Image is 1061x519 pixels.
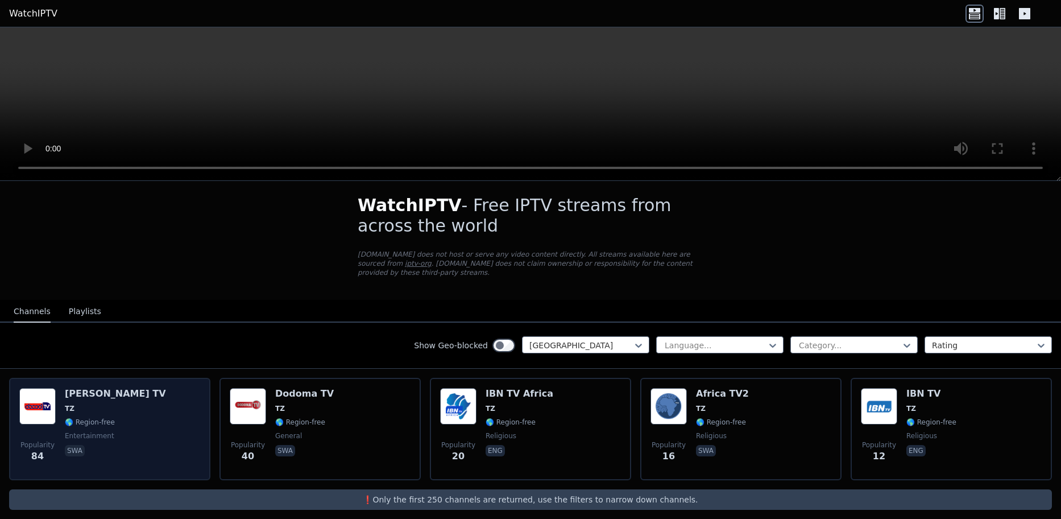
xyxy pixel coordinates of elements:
[230,388,266,425] img: Dodoma TV
[14,301,51,323] button: Channels
[650,388,687,425] img: Africa TV2
[275,418,325,427] span: 🌎 Region-free
[31,450,44,463] span: 84
[14,494,1047,505] p: ❗️Only the first 250 channels are returned, use the filters to narrow down channels.
[696,404,706,413] span: TZ
[696,418,746,427] span: 🌎 Region-free
[358,195,703,236] h1: - Free IPTV streams from across the world
[486,388,553,399] h6: IBN TV Africa
[440,388,476,425] img: IBN TV Africa
[231,440,265,450] span: Popularity
[696,445,716,456] p: swa
[65,418,115,427] span: 🌎 Region-free
[242,450,254,463] span: 40
[662,450,675,463] span: 16
[873,450,885,463] span: 12
[275,388,334,399] h6: Dodoma TV
[414,340,488,351] label: Show Geo-blocked
[696,388,749,399] h6: Africa TV2
[486,445,505,456] p: eng
[486,404,495,413] span: TZ
[441,440,475,450] span: Popularity
[65,445,85,456] p: swa
[65,431,114,440] span: entertainment
[652,440,686,450] span: Popularity
[486,431,516,440] span: religious
[358,250,703,277] p: [DOMAIN_NAME] does not host or serve any video content directly. All streams available here are s...
[405,259,432,267] a: iptv-org
[69,301,101,323] button: Playlists
[275,404,285,413] span: TZ
[275,431,302,440] span: general
[452,450,465,463] span: 20
[19,388,56,425] img: Abood TV
[358,195,462,215] span: WatchIPTV
[861,388,897,425] img: IBN TV
[906,431,937,440] span: religious
[9,7,57,20] a: WatchIPTV
[20,440,55,450] span: Popularity
[275,445,295,456] p: swa
[906,404,916,413] span: TZ
[906,388,956,399] h6: IBN TV
[486,418,536,427] span: 🌎 Region-free
[65,388,166,399] h6: [PERSON_NAME] TV
[906,445,926,456] p: eng
[906,418,956,427] span: 🌎 Region-free
[65,404,74,413] span: TZ
[696,431,727,440] span: religious
[862,440,896,450] span: Popularity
